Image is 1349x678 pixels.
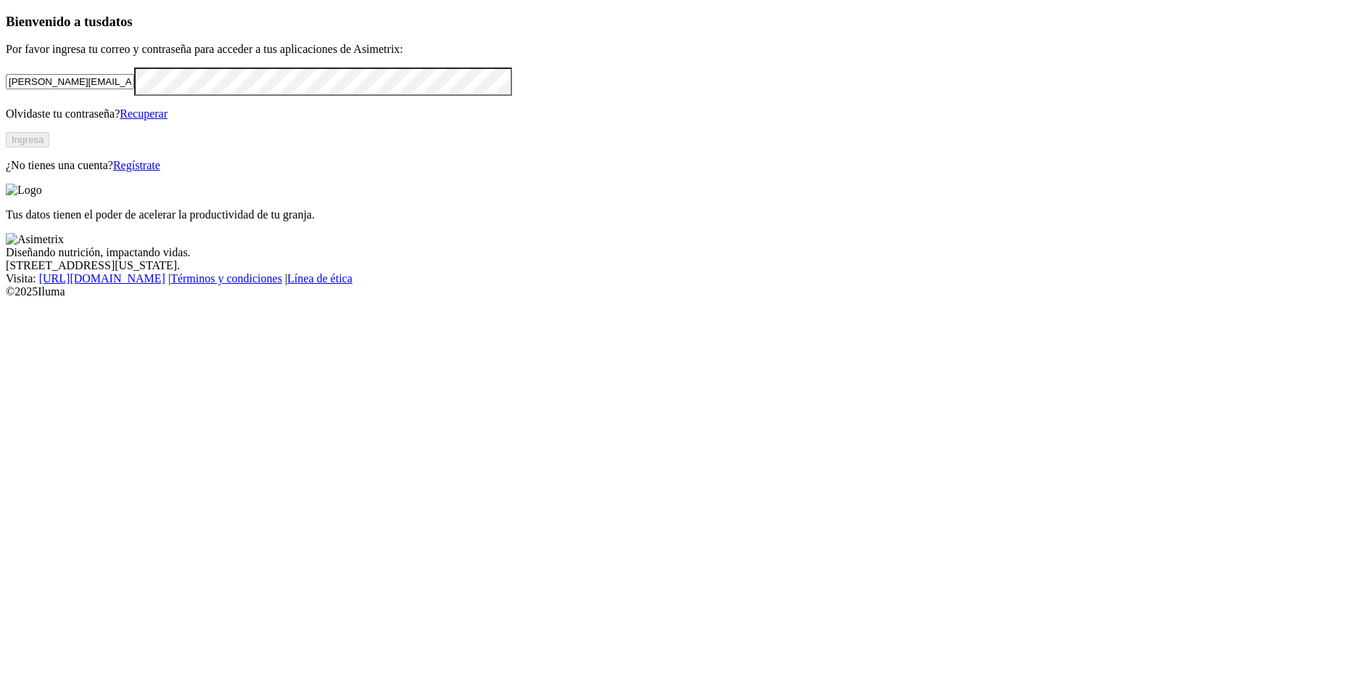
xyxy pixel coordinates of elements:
[6,132,49,147] button: Ingresa
[102,14,133,29] span: datos
[120,107,168,120] a: Recuperar
[6,208,1343,221] p: Tus datos tienen el poder de acelerar la productividad de tu granja.
[287,272,352,285] a: Línea de ética
[6,259,1343,272] div: [STREET_ADDRESS][US_STATE].
[6,246,1343,259] div: Diseñando nutrición, impactando vidas.
[6,107,1343,121] p: Olvidaste tu contraseña?
[6,159,1343,172] p: ¿No tienes una cuenta?
[6,233,64,246] img: Asimetrix
[6,14,1343,30] h3: Bienvenido a tus
[39,272,165,285] a: [URL][DOMAIN_NAME]
[6,74,134,89] input: Tu correo
[6,43,1343,56] p: Por favor ingresa tu correo y contraseña para acceder a tus aplicaciones de Asimetrix:
[113,159,160,171] a: Regístrate
[170,272,282,285] a: Términos y condiciones
[6,272,1343,285] div: Visita : | |
[6,184,42,197] img: Logo
[6,285,1343,298] div: © 2025 Iluma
